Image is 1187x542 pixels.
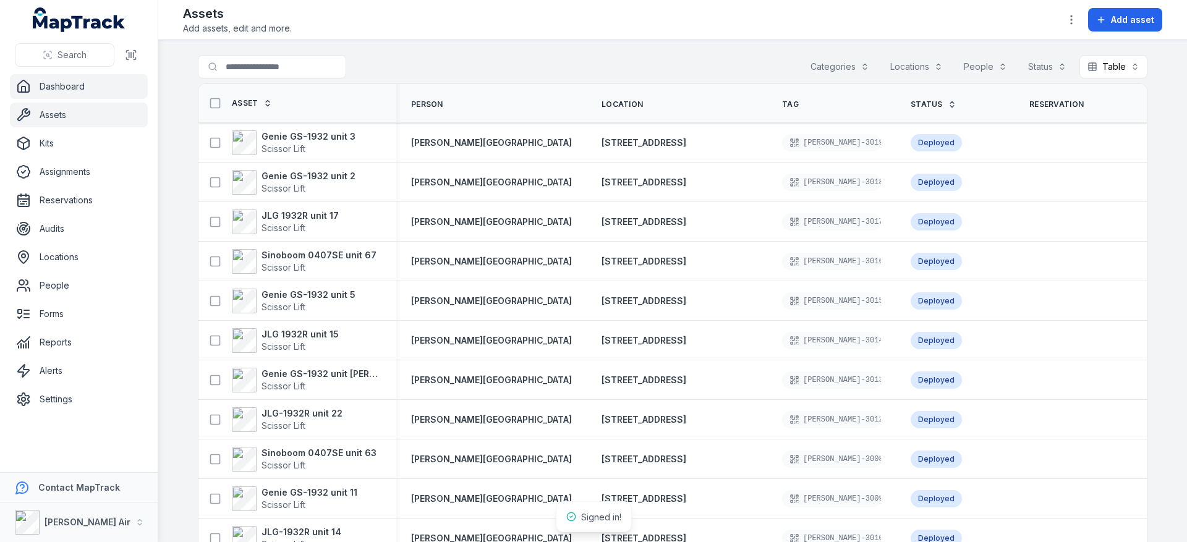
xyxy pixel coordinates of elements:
span: [STREET_ADDRESS] [602,414,686,425]
span: Scissor Lift [262,420,305,431]
a: [PERSON_NAME][GEOGRAPHIC_DATA] [411,255,572,268]
a: Sinoboom 0407SE unit 67Scissor Lift [232,249,377,274]
a: [PERSON_NAME][GEOGRAPHIC_DATA] [411,176,572,188]
a: [STREET_ADDRESS] [602,295,686,307]
a: Genie GS-1932 unit [PERSON_NAME] 7Scissor Lift [232,368,381,392]
div: Deployed [911,213,962,231]
strong: JLG 1932R unit 15 [262,328,339,341]
button: Categories [802,55,877,78]
a: [STREET_ADDRESS] [602,453,686,465]
span: Scissor Lift [262,302,305,312]
a: [STREET_ADDRESS] [602,255,686,268]
div: [PERSON_NAME]-3018 [782,174,881,191]
span: [STREET_ADDRESS] [602,295,686,306]
a: Asset [232,98,272,108]
strong: [PERSON_NAME][GEOGRAPHIC_DATA] [411,413,572,426]
h2: Assets [183,5,292,22]
span: [STREET_ADDRESS] [602,375,686,385]
div: Deployed [911,292,962,310]
div: Deployed [911,134,962,151]
span: Scissor Lift [262,183,305,193]
strong: Genie GS-1932 unit 11 [262,486,357,499]
a: [STREET_ADDRESS] [602,137,686,149]
span: [STREET_ADDRESS] [602,256,686,266]
span: Person [411,100,443,109]
span: Scissor Lift [262,460,305,470]
a: [STREET_ADDRESS] [602,374,686,386]
a: Alerts [10,358,148,383]
a: [PERSON_NAME][GEOGRAPHIC_DATA] [411,493,572,505]
button: Status [1020,55,1074,78]
a: Settings [10,387,148,412]
div: [PERSON_NAME]-3013 [782,371,881,389]
span: [STREET_ADDRESS] [602,335,686,345]
a: Assignments [10,159,148,184]
a: JLG 1932R unit 15Scissor Lift [232,328,339,353]
a: [STREET_ADDRESS] [602,493,686,505]
strong: Genie GS-1932 unit [PERSON_NAME] 7 [262,368,381,380]
span: Scissor Lift [262,143,305,154]
a: JLG 1932R unit 17Scissor Lift [232,210,339,234]
div: [PERSON_NAME]-3009 [782,490,881,507]
div: [PERSON_NAME]-3017 [782,213,881,231]
span: Status [911,100,943,109]
div: [PERSON_NAME]-3014 [782,332,881,349]
button: Table [1079,55,1147,78]
div: Deployed [911,174,962,191]
a: [PERSON_NAME][GEOGRAPHIC_DATA] [411,216,572,228]
span: [STREET_ADDRESS] [602,493,686,504]
span: Location [602,100,643,109]
span: Scissor Lift [262,381,305,391]
span: Add assets, edit and more. [183,22,292,35]
a: Reservations [10,188,148,213]
span: [STREET_ADDRESS] [602,454,686,464]
a: Genie GS-1932 unit 3Scissor Lift [232,130,355,155]
span: Asset [232,98,258,108]
a: [STREET_ADDRESS] [602,413,686,426]
strong: Sinoboom 0407SE unit 63 [262,447,377,459]
div: [PERSON_NAME]-3015 [782,292,881,310]
span: Signed in! [581,512,621,522]
a: JLG-1932R unit 22Scissor Lift [232,407,342,432]
button: Search [15,43,114,67]
strong: Genie GS-1932 unit 2 [262,170,355,182]
div: Deployed [911,490,962,507]
span: Scissor Lift [262,499,305,510]
a: Forms [10,302,148,326]
span: Search [57,49,87,61]
a: Genie GS-1932 unit 11Scissor Lift [232,486,357,511]
span: Scissor Lift [262,341,305,352]
div: [PERSON_NAME]-3019 [782,134,881,151]
a: [PERSON_NAME][GEOGRAPHIC_DATA] [411,137,572,149]
a: Assets [10,103,148,127]
strong: Sinoboom 0407SE unit 67 [262,249,377,261]
a: Reports [10,330,148,355]
div: Deployed [911,411,962,428]
a: Genie GS-1932 unit 5Scissor Lift [232,289,355,313]
div: Deployed [911,451,962,468]
div: [PERSON_NAME]-3008 [782,451,881,468]
div: Deployed [911,371,962,389]
span: Reservation [1029,100,1084,109]
a: Genie GS-1932 unit 2Scissor Lift [232,170,355,195]
strong: Genie GS-1932 unit 5 [262,289,355,301]
a: [PERSON_NAME][GEOGRAPHIC_DATA] [411,374,572,386]
a: [PERSON_NAME][GEOGRAPHIC_DATA] [411,295,572,307]
button: Add asset [1088,8,1162,32]
div: Deployed [911,253,962,270]
a: [PERSON_NAME][GEOGRAPHIC_DATA] [411,453,572,465]
a: Locations [10,245,148,269]
strong: Genie GS-1932 unit 3 [262,130,355,143]
a: MapTrack [33,7,126,32]
span: [STREET_ADDRESS] [602,177,686,187]
a: [STREET_ADDRESS] [602,334,686,347]
button: People [956,55,1015,78]
a: [PERSON_NAME][GEOGRAPHIC_DATA] [411,334,572,347]
span: [STREET_ADDRESS] [602,137,686,148]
